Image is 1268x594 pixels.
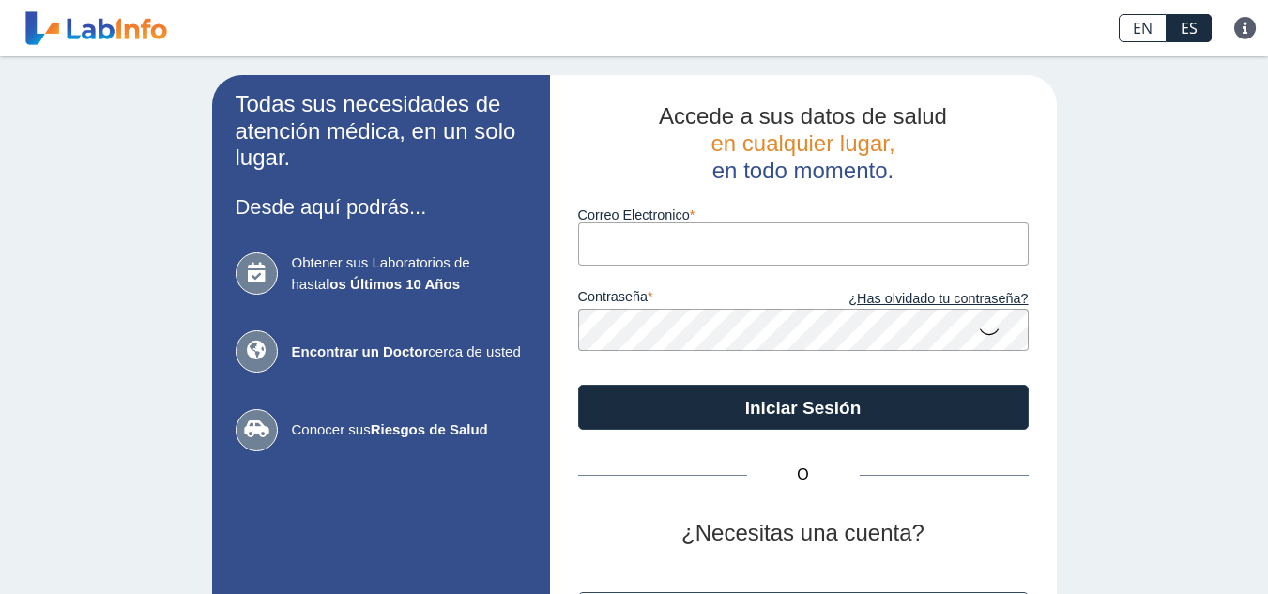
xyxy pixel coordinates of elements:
label: contraseña [578,289,803,310]
b: Encontrar un Doctor [292,343,429,359]
span: en cualquier lugar, [710,130,894,156]
span: Accede a sus datos de salud [659,103,947,129]
span: Obtener sus Laboratorios de hasta [292,252,527,295]
span: Conocer sus [292,419,527,441]
a: EN [1119,14,1167,42]
a: ¿Has olvidado tu contraseña? [803,289,1029,310]
b: Riesgos de Salud [371,421,488,437]
button: Iniciar Sesión [578,385,1029,430]
span: cerca de usted [292,342,527,363]
span: O [747,464,860,486]
span: en todo momento. [712,158,894,183]
h2: ¿Necesitas una cuenta? [578,520,1029,547]
a: ES [1167,14,1212,42]
h3: Desde aquí podrás... [236,195,527,219]
b: los Últimos 10 Años [326,276,460,292]
label: Correo Electronico [578,207,1029,222]
h2: Todas sus necesidades de atención médica, en un solo lugar. [236,91,527,172]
